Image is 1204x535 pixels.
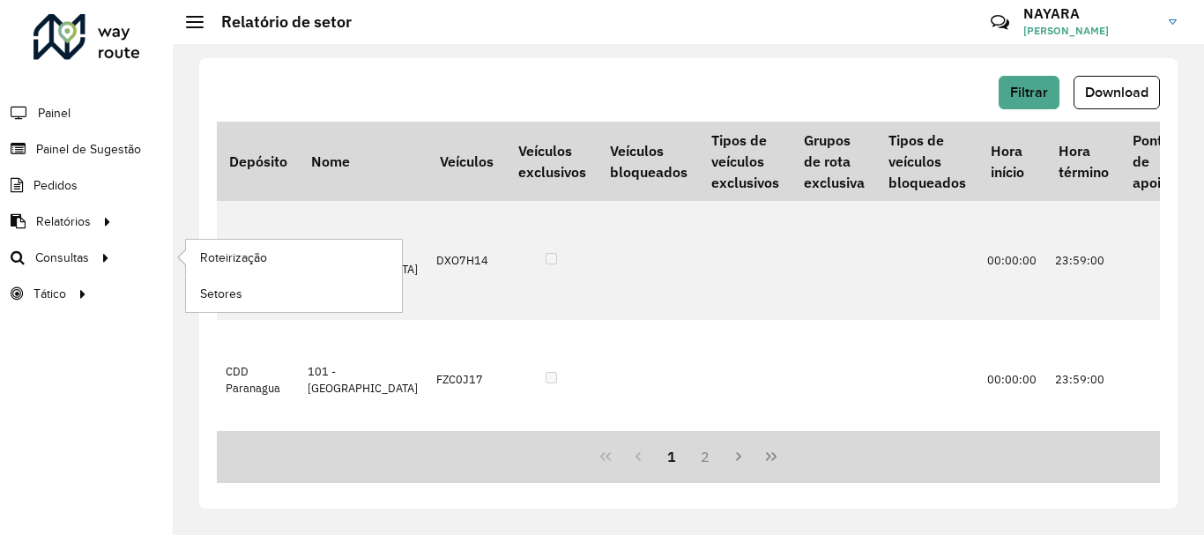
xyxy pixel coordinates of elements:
a: Contato Rápido [981,4,1019,41]
a: Roteirização [186,240,402,275]
th: Depósito [217,122,299,201]
span: Painel de Sugestão [36,140,141,159]
button: 2 [688,440,722,473]
span: Download [1085,85,1148,100]
span: [PERSON_NAME] [1023,23,1156,39]
h2: Relatório de setor [204,12,352,32]
span: Filtrar [1010,85,1048,100]
span: Painel [38,104,71,123]
th: Hora término [1046,122,1120,201]
th: Veículos exclusivos [506,122,598,201]
td: 00:00:00 [978,201,1046,320]
span: Relatórios [36,212,91,231]
button: 1 [655,440,688,473]
button: Download [1074,76,1160,109]
span: Setores [200,285,242,303]
td: DXO7H14 [427,201,505,320]
td: 101 - [GEOGRAPHIC_DATA] [299,320,427,439]
button: Filtrar [999,76,1059,109]
th: Nome [299,122,427,201]
th: Veículos bloqueados [598,122,699,201]
td: 23:59:00 [1046,320,1120,439]
td: 00:00:00 [978,320,1046,439]
td: FZC0J17 [427,320,505,439]
th: Ponto de apoio [1120,122,1182,201]
h3: NAYARA [1023,5,1156,22]
td: CDD Paranagua [217,320,299,439]
td: 100 - [GEOGRAPHIC_DATA] [299,201,427,320]
button: Last Page [754,440,788,473]
a: Setores [186,276,402,311]
th: Tipos de veículos bloqueados [876,122,977,201]
th: Hora início [978,122,1046,201]
th: Tipos de veículos exclusivos [700,122,792,201]
span: Tático [33,285,66,303]
span: Roteirização [200,249,267,267]
td: CDD Paranagua [217,201,299,320]
td: 23:59:00 [1046,201,1120,320]
button: Next Page [722,440,755,473]
span: Consultas [35,249,89,267]
th: Grupos de rota exclusiva [792,122,876,201]
th: Veículos [427,122,505,201]
span: Pedidos [33,176,78,195]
